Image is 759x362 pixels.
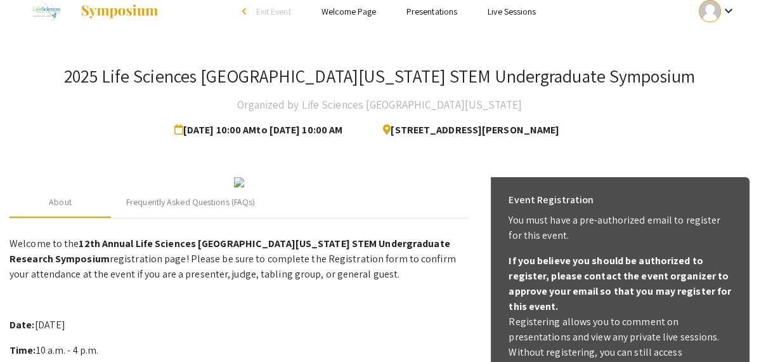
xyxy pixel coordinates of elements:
[80,4,159,19] img: Symposium by ForagerOne
[321,6,376,17] a: Welcome Page
[64,65,695,87] h3: 2025 Life Sciences [GEOGRAPHIC_DATA][US_STATE] STEM Undergraduate Symposium
[721,3,736,18] mat-icon: Expand account dropdown
[234,177,244,187] img: 32153a09-f8cb-4114-bf27-cfb6bc84fc69.png
[49,196,72,209] div: About
[242,8,250,15] div: arrow_back_ios
[10,343,469,358] p: 10 a.m. - 4 p.m.
[406,6,457,17] a: Presentations
[237,92,521,117] h4: Organized by Life Sciences [GEOGRAPHIC_DATA][US_STATE]
[509,187,594,213] h6: Event Registration
[10,344,36,357] strong: Time:
[174,117,347,143] span: [DATE] 10:00 AM to [DATE] 10:00 AM
[373,117,559,143] span: [STREET_ADDRESS][PERSON_NAME]
[256,6,291,17] span: Exit Event
[10,318,469,333] p: [DATE]
[509,213,731,243] p: You must have a pre-authorized email to register for this event.
[488,6,536,17] a: Live Sessions
[10,305,54,352] iframe: Chat
[10,237,450,265] strong: 12th Annual Life Sciences [GEOGRAPHIC_DATA][US_STATE] STEM Undergraduate Research Symposium
[10,236,469,282] p: Welcome to the registration page! Please be sure to complete the Registration form to confirm you...
[126,196,255,209] div: Frequently Asked Questions (FAQs)
[509,254,731,313] b: If you believe you should be authorized to register, please contact the event organizer to approv...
